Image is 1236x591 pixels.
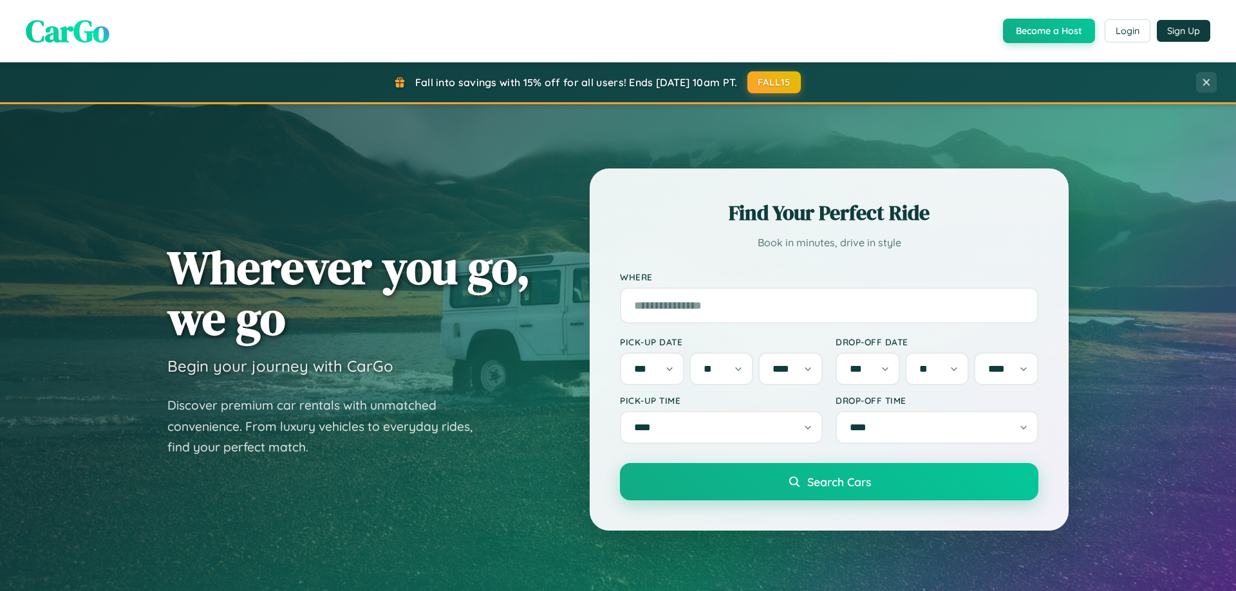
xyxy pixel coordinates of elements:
label: Pick-up Time [620,395,823,406]
span: Search Cars [807,475,871,489]
button: FALL15 [747,71,801,93]
label: Where [620,271,1038,282]
p: Book in minutes, drive in style [620,233,1038,252]
h2: Find Your Perfect Ride [620,199,1038,227]
label: Pick-up Date [620,336,823,347]
button: Sign Up [1157,20,1210,42]
label: Drop-off Date [836,336,1038,347]
span: CarGo [26,10,109,52]
p: Discover premium car rentals with unmatched convenience. From luxury vehicles to everyday rides, ... [167,395,489,458]
label: Drop-off Time [836,395,1038,406]
button: Become a Host [1003,19,1095,43]
h1: Wherever you go, we go [167,242,530,343]
button: Login [1105,19,1150,42]
h3: Begin your journey with CarGo [167,356,393,376]
span: Fall into savings with 15% off for all users! Ends [DATE] 10am PT. [415,76,738,89]
button: Search Cars [620,463,1038,500]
